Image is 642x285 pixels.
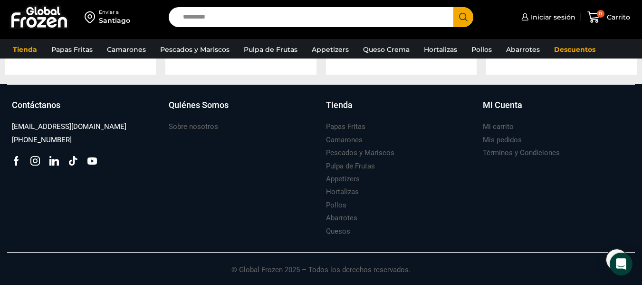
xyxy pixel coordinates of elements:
[326,226,350,236] h3: Quesos
[610,253,632,275] div: Open Intercom Messenger
[326,186,359,198] a: Hortalizas
[326,173,360,186] a: Appetizers
[326,212,357,225] a: Abarrotes
[12,135,72,145] h3: [PHONE_NUMBER]
[483,120,514,133] a: Mi carrito
[483,99,630,121] a: Mi Cuenta
[467,40,497,59] a: Pollos
[326,187,359,197] h3: Hortalizas
[326,174,360,184] h3: Appetizers
[326,99,473,121] a: Tienda
[8,40,42,59] a: Tienda
[326,122,365,132] h3: Papas Fritas
[326,120,365,133] a: Papas Fritas
[483,134,522,147] a: Mis pedidos
[419,40,462,59] a: Hortalizas
[99,16,130,25] div: Santiago
[12,120,126,133] a: [EMAIL_ADDRESS][DOMAIN_NAME]
[453,7,473,27] button: Search button
[169,99,229,111] h3: Quiénes Somos
[326,199,346,212] a: Pollos
[326,134,363,147] a: Camarones
[102,40,151,59] a: Camarones
[549,40,600,59] a: Descuentos
[12,99,159,121] a: Contáctanos
[326,147,394,159] a: Pescados y Mariscos
[519,8,575,27] a: Iniciar sesión
[7,253,635,275] p: © Global Frozen 2025 – Todos los derechos reservados.
[12,122,126,132] h3: [EMAIL_ADDRESS][DOMAIN_NAME]
[483,122,514,132] h3: Mi carrito
[169,120,218,133] a: Sobre nosotros
[326,161,375,171] h3: Pulpa de Frutas
[483,148,560,158] h3: Términos y Condiciones
[169,122,218,132] h3: Sobre nosotros
[155,40,234,59] a: Pescados y Mariscos
[585,6,632,29] a: 0 Carrito
[483,135,522,145] h3: Mis pedidos
[307,40,354,59] a: Appetizers
[85,9,99,25] img: address-field-icon.svg
[326,148,394,158] h3: Pescados y Mariscos
[99,9,130,16] div: Enviar a
[326,99,353,111] h3: Tienda
[12,134,72,147] a: [PHONE_NUMBER]
[597,10,604,18] span: 0
[239,40,302,59] a: Pulpa de Frutas
[169,99,316,121] a: Quiénes Somos
[326,160,375,173] a: Pulpa de Frutas
[12,99,60,111] h3: Contáctanos
[483,147,560,159] a: Términos y Condiciones
[326,225,350,238] a: Quesos
[47,40,97,59] a: Papas Fritas
[326,213,357,223] h3: Abarrotes
[326,200,346,210] h3: Pollos
[528,12,575,22] span: Iniciar sesión
[326,135,363,145] h3: Camarones
[358,40,414,59] a: Queso Crema
[501,40,545,59] a: Abarrotes
[483,99,522,111] h3: Mi Cuenta
[604,12,630,22] span: Carrito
